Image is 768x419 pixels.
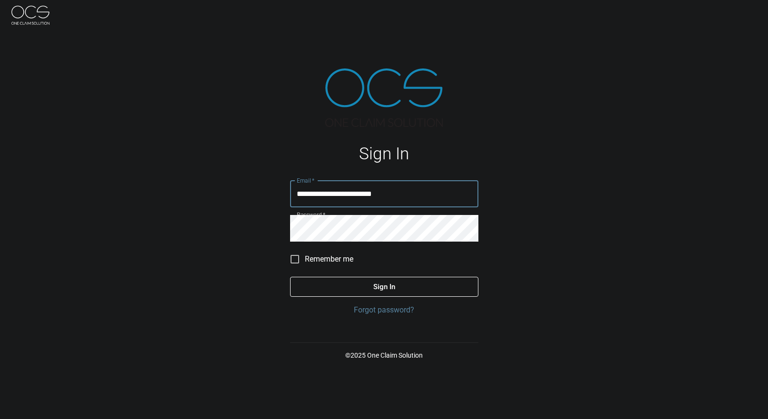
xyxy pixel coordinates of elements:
label: Email [297,176,315,185]
p: © 2025 One Claim Solution [290,351,478,360]
span: Remember me [305,253,353,265]
label: Password [297,211,325,219]
a: Forgot password? [290,304,478,316]
button: Sign In [290,277,478,297]
h1: Sign In [290,144,478,164]
img: ocs-logo-white-transparent.png [11,6,49,25]
img: ocs-logo-tra.png [325,68,443,127]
